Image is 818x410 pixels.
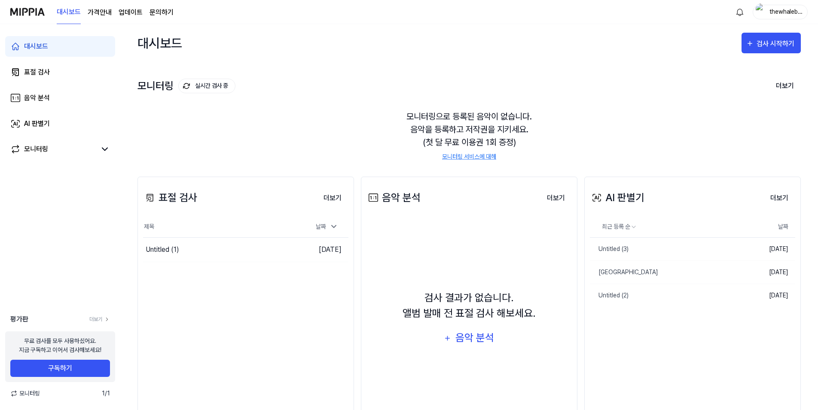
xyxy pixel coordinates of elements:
[137,79,235,93] div: 모니터링
[10,144,96,154] a: 모니터링
[756,3,766,21] img: profile
[745,284,795,307] td: [DATE]
[763,189,795,207] a: 더보기
[24,144,48,154] div: 모니터링
[312,220,342,234] div: 날짜
[590,245,629,254] div: Untitled (3)
[5,62,115,83] a: 표절 검사
[24,119,50,129] div: AI 판별기
[742,33,801,53] button: 검사 시작하기
[143,190,197,205] div: 표절 검사
[317,190,348,207] button: 더보기
[5,113,115,134] a: AI 판별기
[137,33,182,53] div: 대시보드
[183,83,190,89] img: monitoring Icon
[590,284,745,307] a: Untitled (2)
[769,7,802,16] div: thewhaleband
[102,389,110,398] span: 1 / 1
[735,7,745,17] img: 알림
[745,260,795,284] td: [DATE]
[89,315,110,323] a: 더보기
[442,152,496,161] a: 모니터링 서비스에 대해
[119,7,143,18] a: 업데이트
[317,189,348,207] a: 더보기
[590,268,658,277] div: [GEOGRAPHIC_DATA]
[438,328,500,349] button: 음악 분석
[10,360,110,377] button: 구독하기
[590,190,644,205] div: AI 판별기
[540,190,572,207] button: 더보기
[403,290,536,321] div: 검사 결과가 없습니다. 앨범 발매 전 표절 검사 해보세요.
[769,77,801,95] button: 더보기
[24,67,50,77] div: 표절 검사
[753,5,808,19] button: profilethewhaleband
[57,0,81,24] a: 대시보드
[10,389,40,398] span: 모니터링
[454,330,495,346] div: 음악 분석
[590,238,745,260] a: Untitled (3)
[137,100,801,171] div: 모니터링으로 등록된 음악이 없습니다. 음악을 등록하고 저작권을 지키세요. (첫 달 무료 이용권 1회 증정)
[745,217,795,237] th: 날짜
[540,189,572,207] a: 더보기
[88,7,112,18] a: 가격안내
[24,41,48,52] div: 대시보드
[590,261,745,284] a: [GEOGRAPHIC_DATA]
[366,190,421,205] div: 음악 분석
[19,337,101,355] div: 무료 검사를 모두 사용하셨어요. 지금 구독하고 이어서 검사해보세요!
[5,36,115,57] a: 대시보드
[24,93,50,103] div: 음악 분석
[745,237,795,260] td: [DATE]
[10,314,28,324] span: 평가판
[5,88,115,108] a: 음악 분석
[178,79,235,93] button: 실시간 검사 중
[146,245,179,255] div: Untitled (1)
[763,190,795,207] button: 더보기
[297,237,349,262] td: [DATE]
[590,291,629,300] div: Untitled (2)
[143,217,297,237] th: 제목
[150,7,174,18] a: 문의하기
[757,38,797,49] div: 검사 시작하기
